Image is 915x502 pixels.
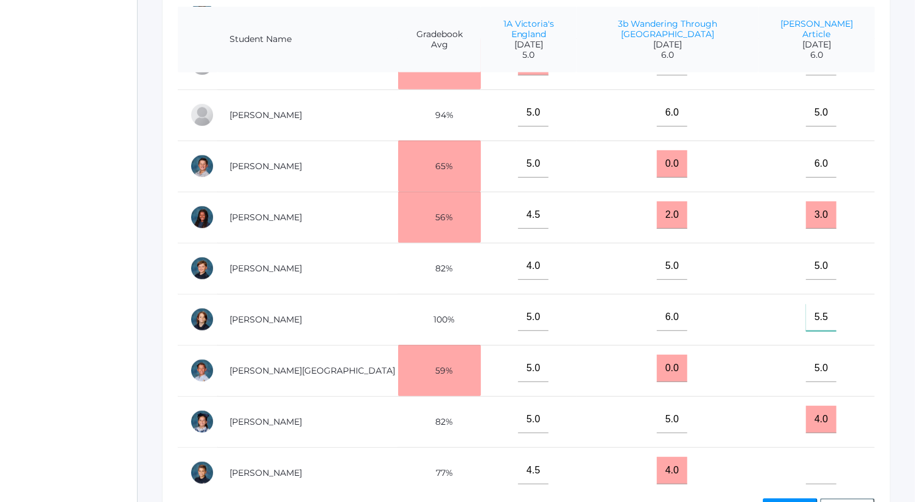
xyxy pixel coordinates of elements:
[190,205,214,229] div: Norah Hosking
[398,294,481,345] td: 100%
[230,467,302,478] a: [PERSON_NAME]
[398,89,481,141] td: 94%
[190,358,214,383] div: Preston Veenendaal
[230,161,302,172] a: [PERSON_NAME]
[230,110,302,120] a: [PERSON_NAME]
[190,154,214,178] div: Levi Herrera
[398,7,481,73] th: Gradebook Avg
[493,40,564,50] span: [DATE]
[503,18,555,40] a: 1A Victoria's England
[230,314,302,325] a: [PERSON_NAME]
[230,212,302,223] a: [PERSON_NAME]
[771,50,863,60] span: 6.0
[589,40,746,50] span: [DATE]
[398,447,481,498] td: 77%
[230,365,395,376] a: [PERSON_NAME][GEOGRAPHIC_DATA]
[589,50,746,60] span: 6.0
[780,18,853,40] a: [PERSON_NAME] Article
[398,345,481,396] td: 59%
[217,7,398,73] th: Student Name
[398,141,481,192] td: 65%
[618,18,717,40] a: 3b Wandering Through [GEOGRAPHIC_DATA]
[190,256,214,281] div: Asher Pedersen
[190,461,214,485] div: Brayden Zacharia
[398,243,481,294] td: 82%
[493,50,564,60] span: 5.0
[230,263,302,274] a: [PERSON_NAME]
[190,410,214,434] div: Annabelle Yepiskoposyan
[190,103,214,127] div: Eli Henry
[398,396,481,447] td: 82%
[190,307,214,332] div: Nathaniel Torok
[230,416,302,427] a: [PERSON_NAME]
[398,192,481,243] td: 56%
[771,40,863,50] span: [DATE]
